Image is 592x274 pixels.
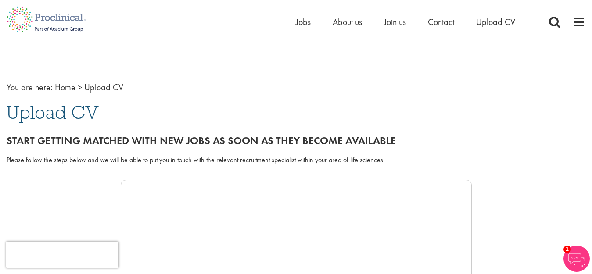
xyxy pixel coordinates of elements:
[7,135,585,146] h2: Start getting matched with new jobs as soon as they become available
[333,16,362,28] a: About us
[78,82,82,93] span: >
[428,16,454,28] a: Contact
[6,242,118,268] iframe: reCAPTCHA
[563,246,590,272] img: Chatbot
[7,155,585,165] div: Please follow the steps below and we will be able to put you in touch with the relevant recruitme...
[384,16,406,28] a: Join us
[296,16,311,28] a: Jobs
[7,82,53,93] span: You are here:
[563,246,571,253] span: 1
[55,82,75,93] a: breadcrumb link
[84,82,123,93] span: Upload CV
[476,16,515,28] a: Upload CV
[7,100,99,124] span: Upload CV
